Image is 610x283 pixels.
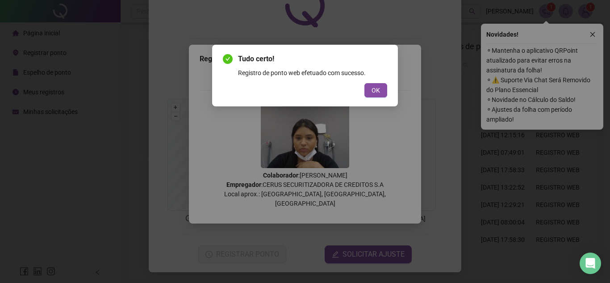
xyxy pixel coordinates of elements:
div: Registro de ponto web efetuado com sucesso. [238,68,387,78]
button: OK [364,83,387,97]
span: check-circle [223,54,233,64]
div: Open Intercom Messenger [580,253,601,274]
span: Tudo certo! [238,54,387,64]
span: OK [372,85,380,95]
